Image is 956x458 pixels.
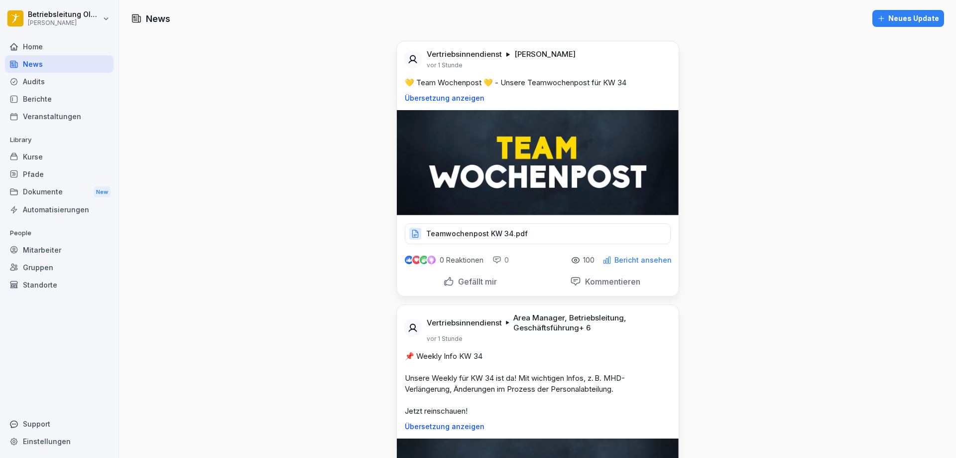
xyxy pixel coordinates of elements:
a: Automatisierungen [5,201,114,218]
a: Teamwochenpost KW 34.pdf [405,232,671,242]
p: vor 1 Stunde [427,61,463,69]
p: [PERSON_NAME] [28,19,101,26]
button: Neues Update [872,10,944,27]
p: 100 [583,256,595,264]
a: Audits [5,73,114,90]
img: inspiring [427,256,436,265]
a: Standorte [5,276,114,294]
a: Berichte [5,90,114,108]
a: Kurse [5,148,114,165]
a: Veranstaltungen [5,108,114,125]
div: New [94,186,111,198]
p: 💛 Team Wochenpost 💛 - Unsere Teamwochenpost für KW 34 [405,77,671,88]
a: Mitarbeiter [5,241,114,259]
a: Home [5,38,114,55]
div: 0 [492,255,509,265]
a: Einstellungen [5,433,114,450]
p: People [5,225,114,241]
p: Area Manager, Betriebsleitung, Geschäftsführung + 6 [513,313,667,333]
p: Kommentieren [581,277,640,287]
p: Übersetzung anzeigen [405,423,671,431]
p: vor 1 Stunde [427,335,463,343]
a: News [5,55,114,73]
div: Neues Update [877,13,939,24]
h1: News [146,12,170,25]
p: Vertriebsinnendienst [427,318,502,328]
a: Pfade [5,165,114,183]
p: Gefällt mir [454,277,497,287]
p: Bericht ansehen [614,256,672,264]
a: Gruppen [5,259,114,276]
p: Vertriebsinnendienst [427,49,502,59]
p: Teamwochenpost KW 34.pdf [426,229,528,239]
p: 📌 Weekly Info KW 34 Unsere Weekly für KW 34 ist da! Mit wichtigen Infos, z. B. MHD-Verlängerung, ... [405,351,671,417]
p: Betriebsleitung Oldenburg [28,10,101,19]
div: Dokumente [5,183,114,201]
img: love [413,256,420,264]
p: [PERSON_NAME] [514,49,576,59]
img: igszkkglenz8iadehyhmhrv0.png [397,110,679,215]
img: like [405,256,413,264]
p: Library [5,132,114,148]
div: Support [5,415,114,433]
p: 0 Reaktionen [440,256,483,264]
a: DokumenteNew [5,183,114,201]
p: Übersetzung anzeigen [405,94,671,102]
img: celebrate [420,256,428,264]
